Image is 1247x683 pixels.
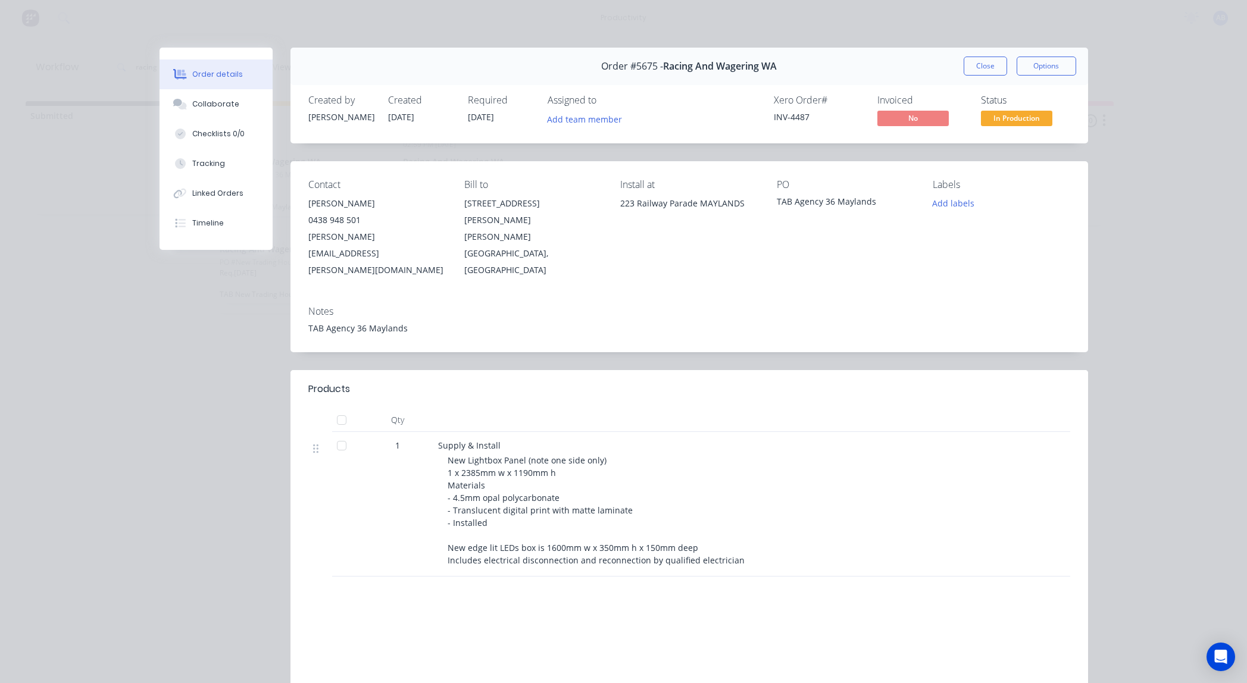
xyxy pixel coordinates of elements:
[933,179,1070,190] div: Labels
[395,439,400,452] span: 1
[192,99,239,109] div: Collaborate
[308,212,445,228] div: 0438 948 501
[192,69,243,80] div: Order details
[192,218,224,228] div: Timeline
[308,228,445,278] div: [PERSON_NAME][EMAIL_ADDRESS][PERSON_NAME][DOMAIN_NAME]
[308,195,445,278] div: [PERSON_NAME]0438 948 501[PERSON_NAME][EMAIL_ADDRESS][PERSON_NAME][DOMAIN_NAME]
[362,408,433,432] div: Qty
[308,111,374,123] div: [PERSON_NAME]
[548,95,667,106] div: Assigned to
[540,111,628,127] button: Add team member
[1017,57,1076,76] button: Options
[160,208,273,238] button: Timeline
[981,111,1052,129] button: In Production
[308,95,374,106] div: Created by
[160,149,273,178] button: Tracking
[548,111,629,127] button: Add team member
[388,95,454,106] div: Created
[620,195,757,233] div: 223 Railway Parade MAYLANDS
[464,179,601,190] div: Bill to
[620,179,757,190] div: Install at
[192,188,243,199] div: Linked Orders
[877,95,967,106] div: Invoiced
[308,322,1070,334] div: TAB Agency 36 Maylands
[981,95,1070,106] div: Status
[468,95,533,106] div: Required
[438,440,501,451] span: Supply & Install
[464,195,601,278] div: [STREET_ADDRESS][PERSON_NAME][PERSON_NAME][GEOGRAPHIC_DATA], [GEOGRAPHIC_DATA]
[663,61,777,72] span: Racing And Wagering WA
[774,111,863,123] div: INV-4487
[620,195,757,212] div: 223 Railway Parade MAYLANDS
[448,455,745,566] span: New Lightbox Panel (note one side only) 1 x 2385mm w x 1190mm h Materials - 4.5mm opal polycarbon...
[964,57,1007,76] button: Close
[601,61,663,72] span: Order #5675 -
[308,179,445,190] div: Contact
[192,158,225,169] div: Tracking
[160,178,273,208] button: Linked Orders
[468,111,494,123] span: [DATE]
[777,179,914,190] div: PO
[192,129,245,139] div: Checklists 0/0
[464,228,601,278] div: [PERSON_NAME][GEOGRAPHIC_DATA], [GEOGRAPHIC_DATA]
[160,119,273,149] button: Checklists 0/0
[877,111,949,126] span: No
[308,195,445,212] div: [PERSON_NAME]
[774,95,863,106] div: Xero Order #
[160,89,273,119] button: Collaborate
[1207,643,1235,671] div: Open Intercom Messenger
[777,195,914,212] div: TAB Agency 36 Maylands
[308,306,1070,317] div: Notes
[464,195,601,228] div: [STREET_ADDRESS][PERSON_NAME]
[308,382,350,396] div: Products
[160,59,273,89] button: Order details
[981,111,1052,126] span: In Production
[388,111,414,123] span: [DATE]
[926,195,981,211] button: Add labels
